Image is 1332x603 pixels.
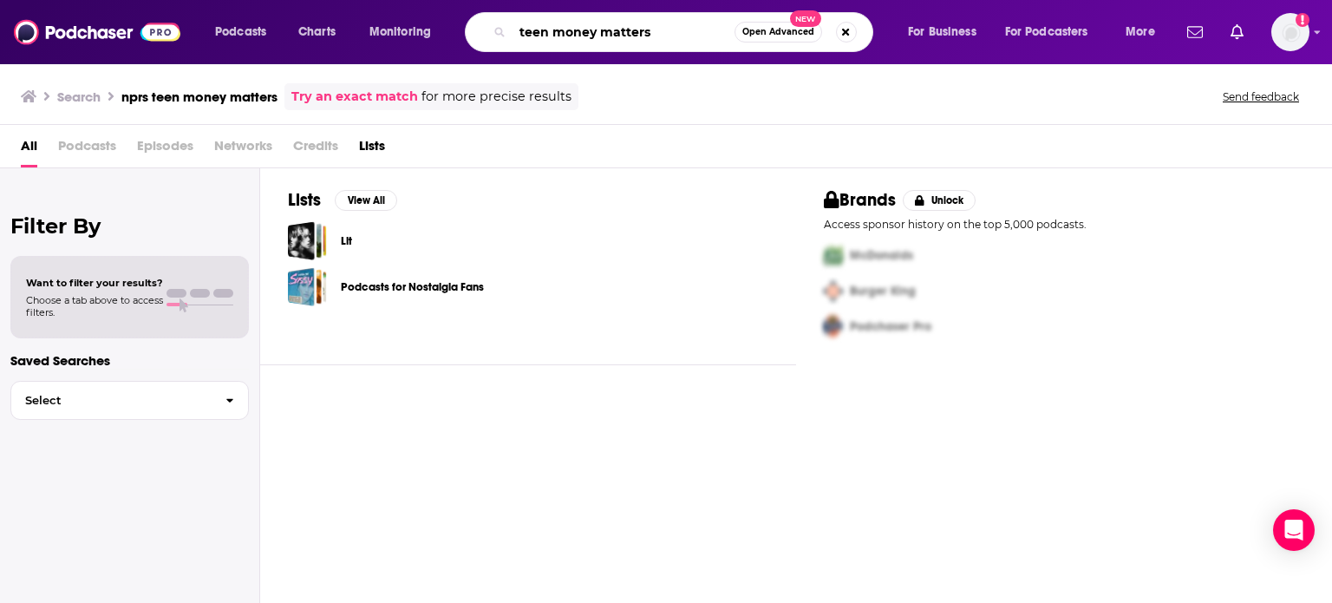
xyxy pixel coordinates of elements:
[298,20,336,44] span: Charts
[1271,13,1309,51] img: User Profile
[357,18,454,46] button: open menu
[287,18,346,46] a: Charts
[341,232,352,251] a: Lit
[817,238,850,273] img: First Pro Logo
[1005,20,1088,44] span: For Podcasters
[817,309,850,344] img: Third Pro Logo
[1224,17,1250,47] a: Show notifications dropdown
[293,132,338,167] span: Credits
[1113,18,1177,46] button: open menu
[850,248,913,263] span: McDonalds
[1218,89,1304,104] button: Send feedback
[735,22,822,43] button: Open AdvancedNew
[1271,13,1309,51] span: Logged in as amoscac10
[850,319,931,334] span: Podchaser Pro
[513,18,735,46] input: Search podcasts, credits, & more...
[288,189,397,211] a: ListsView All
[903,190,976,211] button: Unlock
[994,18,1113,46] button: open menu
[335,190,397,211] button: View All
[908,20,976,44] span: For Business
[1273,509,1315,551] div: Open Intercom Messenger
[1271,13,1309,51] button: Show profile menu
[359,132,385,167] a: Lists
[1126,20,1155,44] span: More
[288,221,327,260] a: Lit
[288,189,321,211] h2: Lists
[26,277,163,289] span: Want to filter your results?
[1296,13,1309,27] svg: Add a profile image
[288,267,327,306] a: Podcasts for Nostalgia Fans
[203,18,289,46] button: open menu
[14,16,180,49] img: Podchaser - Follow, Share and Rate Podcasts
[11,395,212,406] span: Select
[58,132,116,167] span: Podcasts
[10,213,249,239] h2: Filter By
[341,278,484,297] a: Podcasts for Nostalgia Fans
[824,189,896,211] h2: Brands
[57,88,101,105] h3: Search
[790,10,821,27] span: New
[10,352,249,369] p: Saved Searches
[421,87,571,107] span: for more precise results
[291,87,418,107] a: Try an exact match
[742,28,814,36] span: Open Advanced
[137,132,193,167] span: Episodes
[214,132,272,167] span: Networks
[21,132,37,167] a: All
[896,18,998,46] button: open menu
[850,284,916,298] span: Burger King
[215,20,266,44] span: Podcasts
[481,12,890,52] div: Search podcasts, credits, & more...
[121,88,277,105] h3: nprs teen money matters
[1180,17,1210,47] a: Show notifications dropdown
[26,294,163,318] span: Choose a tab above to access filters.
[10,381,249,420] button: Select
[817,273,850,309] img: Second Pro Logo
[369,20,431,44] span: Monitoring
[824,218,1304,231] p: Access sponsor history on the top 5,000 podcasts.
